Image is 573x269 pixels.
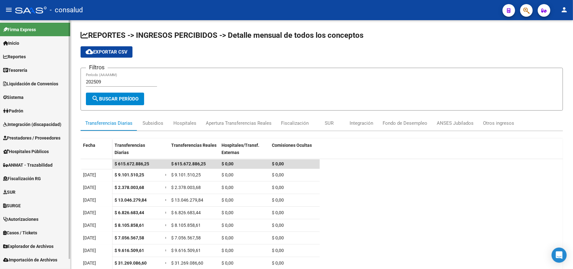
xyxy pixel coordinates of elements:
[272,223,284,228] span: $ 0,00
[383,120,427,127] div: Fondo de Desempleo
[86,49,127,55] span: Exportar CSV
[222,143,259,155] span: Hospitales/Transf. Externas
[83,235,96,240] span: [DATE]
[222,210,233,215] span: $ 0,00
[483,120,514,127] div: Otros ingresos
[3,202,21,209] span: SURGE
[165,210,167,215] span: =
[222,197,233,203] span: $ 0,00
[3,40,19,47] span: Inicio
[171,197,203,203] span: $ 13.046.279,84
[173,120,196,127] div: Hospitales
[143,120,163,127] div: Subsidios
[3,229,37,236] span: Casos / Tickets
[222,161,233,166] span: $ 0,00
[552,248,567,263] div: Open Intercom Messenger
[165,185,167,190] span: =
[325,120,334,127] div: SUR
[83,185,96,190] span: [DATE]
[171,248,201,253] span: $ 9.616.509,61
[272,210,284,215] span: $ 0,00
[3,256,57,263] span: Importación de Archivos
[171,223,201,228] span: $ 8.105.858,61
[115,161,149,166] span: $ 615.672.886,25
[83,223,96,228] span: [DATE]
[272,185,284,190] span: $ 0,00
[171,185,201,190] span: $ 2.378.003,68
[83,143,95,148] span: Fecha
[272,161,284,166] span: $ 0,00
[272,260,284,266] span: $ 0,00
[350,120,373,127] div: Integración
[3,189,15,196] span: SUR
[115,185,144,190] span: $ 2.378.003,68
[115,260,147,266] span: $ 31.269.086,60
[3,134,60,141] span: Prestadores / Proveedores
[165,235,167,240] span: =
[86,63,108,72] h3: Filtros
[165,223,167,228] span: =
[83,260,96,266] span: [DATE]
[83,172,96,177] span: [DATE]
[222,248,233,253] span: $ 0,00
[272,235,284,240] span: $ 0,00
[165,172,167,177] span: =
[3,216,38,223] span: Autorizaciones
[165,197,167,203] span: =
[83,197,96,203] span: [DATE]
[171,210,201,215] span: $ 6.826.683,44
[50,3,83,17] span: - consalud
[83,248,96,253] span: [DATE]
[81,31,363,40] span: REPORTES -> INGRESOS PERCIBIDOS -> Detalle mensual de todos los conceptos
[281,120,309,127] div: Fiscalización
[112,139,162,165] datatable-header-cell: Transferencias Diarias
[171,260,203,266] span: $ 31.269.086,60
[3,26,36,33] span: Firma Express
[269,139,320,165] datatable-header-cell: Comisiones Ocultas
[115,172,144,177] span: $ 9.101.510,25
[115,210,144,215] span: $ 6.826.683,44
[3,175,41,182] span: Fiscalización RG
[165,260,167,266] span: =
[85,120,132,127] div: Transferencias Diarias
[3,148,49,155] span: Hospitales Públicos
[222,260,233,266] span: $ 0,00
[222,223,233,228] span: $ 0,00
[222,172,233,177] span: $ 0,00
[171,143,216,148] span: Transferencias Reales
[272,248,284,253] span: $ 0,00
[86,93,144,105] button: Buscar Período
[83,210,96,215] span: [DATE]
[3,107,23,114] span: Padrón
[3,121,61,128] span: Integración (discapacidad)
[3,162,53,169] span: ANMAT - Trazabilidad
[115,143,145,155] span: Transferencias Diarias
[222,235,233,240] span: $ 0,00
[81,46,132,58] button: Exportar CSV
[86,48,93,55] mat-icon: cloud_download
[560,6,568,14] mat-icon: person
[5,6,13,14] mat-icon: menu
[115,248,144,253] span: $ 9.616.509,61
[92,96,138,102] span: Buscar Período
[3,243,53,250] span: Explorador de Archivos
[81,139,112,165] datatable-header-cell: Fecha
[3,67,27,74] span: Tesorería
[3,80,58,87] span: Liquidación de Convenios
[272,197,284,203] span: $ 0,00
[92,95,99,102] mat-icon: search
[3,94,24,101] span: Sistema
[222,185,233,190] span: $ 0,00
[169,139,219,165] datatable-header-cell: Transferencias Reales
[171,235,201,240] span: $ 7.056.567,58
[272,172,284,177] span: $ 0,00
[219,139,269,165] datatable-header-cell: Hospitales/Transf. Externas
[437,120,474,127] div: ANSES Jubilados
[3,53,26,60] span: Reportes
[171,172,201,177] span: $ 9.101.510,25
[115,223,144,228] span: $ 8.105.858,61
[115,197,147,203] span: $ 13.046.279,84
[115,235,144,240] span: $ 7.056.567,58
[206,120,272,127] div: Apertura Transferencias Reales
[272,143,312,148] span: Comisiones Ocultas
